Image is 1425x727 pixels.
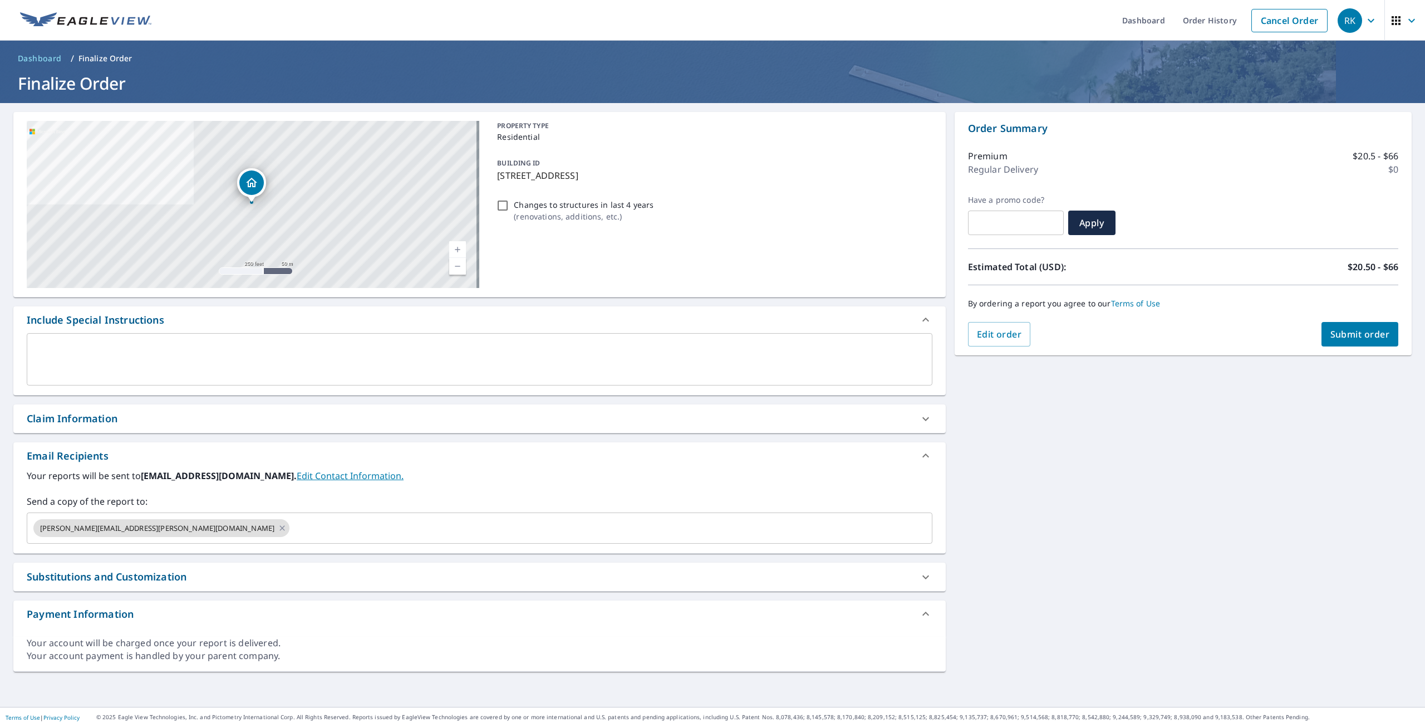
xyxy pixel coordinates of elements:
button: Submit order [1321,322,1399,347]
p: BUILDING ID [497,158,540,168]
a: Dashboard [13,50,66,67]
a: Current Level 17, Zoom Out [449,258,466,275]
label: Your reports will be sent to [27,469,932,482]
b: [EMAIL_ADDRESS][DOMAIN_NAME]. [141,470,297,482]
div: [PERSON_NAME][EMAIL_ADDRESS][PERSON_NAME][DOMAIN_NAME] [33,519,289,537]
p: Finalize Order [78,53,132,64]
h1: Finalize Order [13,72,1412,95]
p: Order Summary [968,121,1398,136]
p: By ordering a report you agree to our [968,299,1398,309]
nav: breadcrumb [13,50,1412,67]
button: Edit order [968,322,1031,347]
div: Your account will be charged once your report is delivered. [27,637,932,650]
a: Cancel Order [1251,9,1328,32]
img: EV Logo [20,12,151,29]
span: Apply [1077,217,1107,229]
div: Claim Information [13,404,946,433]
p: | [6,714,80,721]
div: Include Special Instructions [27,313,164,328]
div: Substitutions and Customization [27,569,186,584]
span: Submit order [1330,328,1390,340]
p: Estimated Total (USD): [968,260,1183,274]
a: Privacy Policy [43,714,80,721]
a: Terms of Use [6,714,40,721]
div: Email Recipients [27,448,109,463]
a: Current Level 17, Zoom In [449,241,466,258]
label: Send a copy of the report to: [27,495,932,508]
a: Terms of Use [1111,298,1161,309]
span: Edit order [977,328,1022,340]
label: Have a promo code? [968,195,1064,205]
p: $20.5 - $66 [1353,149,1398,163]
a: EditContactInfo [297,470,404,482]
p: ( renovations, additions, etc. ) [514,211,653,222]
div: Your account payment is handled by your parent company. [27,650,932,662]
p: $0 [1388,163,1398,176]
p: © 2025 Eagle View Technologies, Inc. and Pictometry International Corp. All Rights Reserved. Repo... [96,713,1419,721]
p: $20.50 - $66 [1348,260,1398,274]
p: Regular Delivery [968,163,1038,176]
p: Residential [497,131,927,143]
p: Changes to structures in last 4 years [514,199,653,211]
div: Email Recipients [13,442,946,469]
p: [STREET_ADDRESS] [497,169,927,182]
div: Substitutions and Customization [13,563,946,591]
p: PROPERTY TYPE [497,121,927,131]
div: RK [1338,8,1362,33]
div: Payment Information [27,607,134,622]
span: [PERSON_NAME][EMAIL_ADDRESS][PERSON_NAME][DOMAIN_NAME] [33,523,281,534]
div: Claim Information [27,411,117,426]
div: Payment Information [13,601,946,627]
p: Premium [968,149,1008,163]
li: / [71,52,74,65]
span: Dashboard [18,53,62,64]
button: Apply [1068,211,1116,235]
div: Include Special Instructions [13,306,946,333]
div: Dropped pin, building 1, Residential property, 2204 Kingston Rd Kingstown, NC 28150 [237,168,266,203]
